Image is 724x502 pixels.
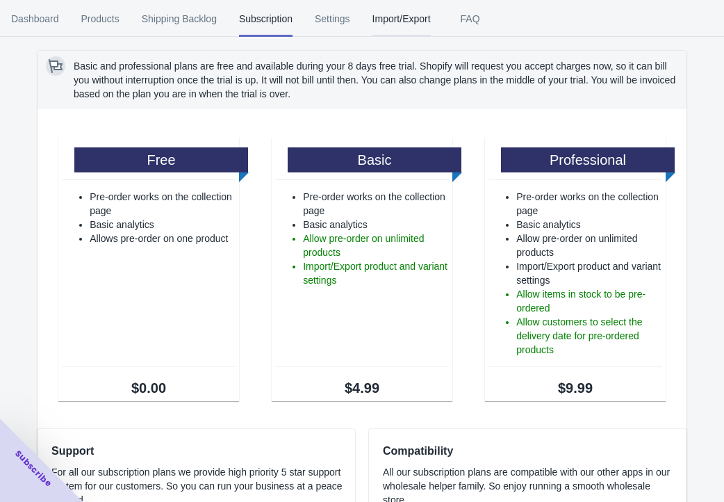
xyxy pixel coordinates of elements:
span: Dashboard [11,1,59,37]
h2: Support [51,443,352,460]
li: Allow pre-order on unlimited products [516,232,662,259]
span: Subscribe [13,448,54,489]
p: Basic and professional plans are free and available during your 8 days free trial. Shopify will r... [74,59,678,101]
li: Pre-order works on the collection page [303,190,449,218]
li: Allow customers to select the delivery date for pre-ordered products [516,315,662,357]
span: $9.99 [488,381,662,395]
li: Allow items in stock to be pre-ordered [516,287,662,315]
span: Shipping Backlog [142,1,217,37]
li: Pre-order works on the collection page [516,190,662,218]
li: Basic analytics [516,218,662,232]
span: $4.99 [275,381,449,395]
li: Basic analytics [303,218,449,232]
li: Import/Export product and variant settings [516,259,662,287]
h1: Basic [288,147,461,172]
li: Pre-order works on the collection page [90,190,236,218]
h1: Free [74,147,248,172]
h2: Compatibility [383,443,673,460]
span: Import/Export [372,1,431,37]
span: Settings [315,1,350,37]
span: $0.00 [62,381,236,395]
li: Basic analytics [90,218,236,232]
span: Subscription [239,1,293,37]
span: FAQ [453,1,488,37]
li: Allow pre-order on unlimited products [303,232,449,259]
li: Allows pre-order on one product [90,232,236,245]
h1: Professional [501,147,675,172]
span: Products [81,1,120,37]
li: Import/Export product and variant settings [303,259,449,287]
